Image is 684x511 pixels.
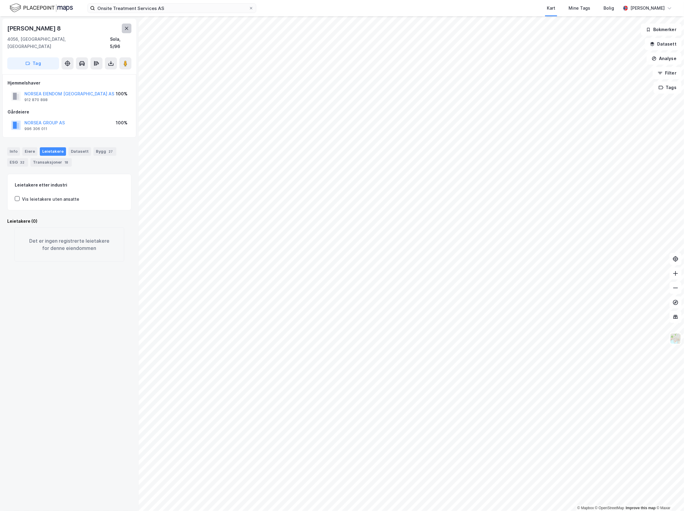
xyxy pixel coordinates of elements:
div: Datasett [68,147,91,156]
button: Datasett [645,38,682,50]
div: 100% [116,90,128,97]
div: Det er ingen registrerte leietakere for denne eiendommen [14,227,124,262]
img: Z [670,333,681,344]
img: logo.f888ab2527a4732fd821a326f86c7f29.svg [10,3,73,13]
div: 996 306 011 [24,126,47,131]
div: Info [7,147,20,156]
button: Tags [654,81,682,94]
div: Gårdeiere [8,108,131,116]
div: 100% [116,119,128,126]
div: Leietakere [40,147,66,156]
a: Improve this map [626,506,656,510]
button: Filter [653,67,682,79]
div: Hjemmelshaver [8,79,131,87]
button: Bokmerker [641,24,682,36]
div: Kontrollprogram for chat [654,482,684,511]
div: [PERSON_NAME] 8 [7,24,62,33]
div: Bolig [604,5,614,12]
button: Analyse [647,53,682,65]
a: Mapbox [577,506,594,510]
div: ESG [7,158,28,167]
button: Tag [7,57,59,69]
div: Eiere [22,147,37,156]
div: Sola, 5/96 [110,36,131,50]
div: 32 [19,159,26,165]
div: Transaksjoner [30,158,72,167]
div: Bygg [93,147,116,156]
div: Kart [547,5,555,12]
input: Søk på adresse, matrikkel, gårdeiere, leietakere eller personer [95,4,249,13]
div: Leietakere etter industri [15,181,124,189]
div: Leietakere (0) [7,218,131,225]
div: 4056, [GEOGRAPHIC_DATA], [GEOGRAPHIC_DATA] [7,36,110,50]
div: 27 [107,149,114,155]
iframe: Chat Widget [654,482,684,511]
div: 18 [63,159,69,165]
a: OpenStreetMap [595,506,624,510]
div: 912 870 898 [24,97,48,102]
div: Mine Tags [569,5,590,12]
div: Vis leietakere uten ansatte [22,196,79,203]
div: [PERSON_NAME] [630,5,665,12]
